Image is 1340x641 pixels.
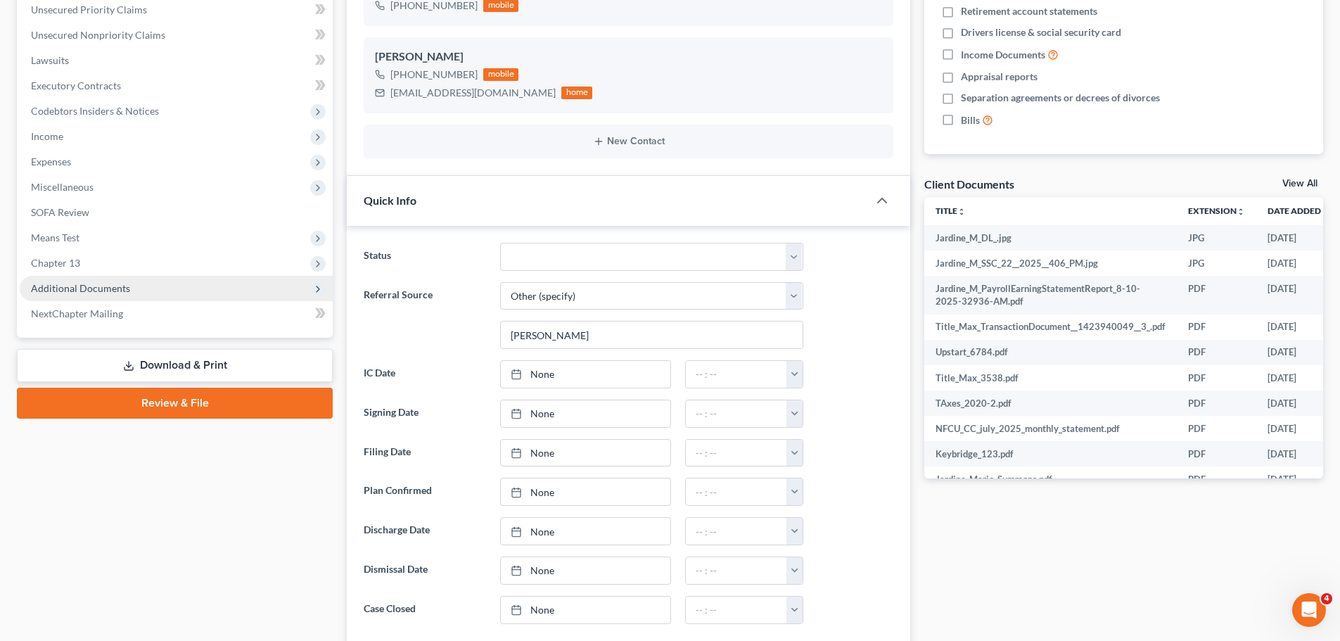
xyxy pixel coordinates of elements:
a: Download & Print [17,349,333,382]
a: Lawsuits [20,48,333,73]
td: Jardine_M_SSC_22__2025__406_PM.jpg [924,250,1177,276]
td: Jardine_Mario_Summons.pdf [924,467,1177,492]
a: Review & File [17,388,333,419]
span: Means Test [31,231,79,243]
input: Other Referral Source [501,322,803,348]
label: Dismissal Date [357,557,492,585]
a: Date Added expand_more [1268,205,1331,216]
iframe: Intercom live chat [1292,593,1326,627]
input: -- : -- [686,478,787,505]
span: Drivers license & social security card [961,25,1121,39]
span: 4 [1321,593,1332,604]
td: PDF [1177,441,1256,467]
td: Title_Max_3538.pdf [924,365,1177,391]
td: TAxes_2020-2.pdf [924,391,1177,416]
td: PDF [1177,467,1256,492]
td: PDF [1177,340,1256,365]
span: Miscellaneous [31,181,94,193]
div: home [561,87,592,99]
input: -- : -- [686,518,787,545]
span: Bills [961,113,980,127]
label: Discharge Date [357,517,492,545]
span: Executory Contracts [31,80,121,91]
span: SOFA Review [31,206,89,218]
label: Signing Date [357,400,492,428]
span: Separation agreements or decrees of divorces [961,91,1160,105]
a: NextChapter Mailing [20,301,333,326]
a: Extensionunfold_more [1188,205,1245,216]
input: -- : -- [686,597,787,623]
label: Filing Date [357,439,492,467]
span: Codebtors Insiders & Notices [31,105,159,117]
td: Jardine_M_PayrollEarningStatementReport_8-10-2025-32936-AM.pdf [924,276,1177,315]
td: PDF [1177,391,1256,416]
td: NFCU_CC_july_2025_monthly_statement.pdf [924,416,1177,441]
input: -- : -- [686,361,787,388]
a: None [501,361,670,388]
label: Status [357,243,492,271]
input: -- : -- [686,557,787,584]
div: [PHONE_NUMBER] [390,68,478,82]
td: Title_Max_TransactionDocument__1423940049__3_.pdf [924,315,1177,340]
span: Unsecured Priority Claims [31,4,147,15]
a: Executory Contracts [20,73,333,99]
span: Additional Documents [31,282,130,294]
label: Referral Source [357,282,492,350]
div: [PERSON_NAME] [375,49,882,65]
span: Lawsuits [31,54,69,66]
div: mobile [483,68,518,81]
span: Unsecured Nonpriority Claims [31,29,165,41]
div: [EMAIL_ADDRESS][DOMAIN_NAME] [390,86,556,100]
span: Income Documents [961,48,1045,62]
i: unfold_more [1237,208,1245,216]
td: PDF [1177,365,1256,391]
span: Quick Info [364,193,416,207]
span: NextChapter Mailing [31,307,123,319]
a: None [501,440,670,467]
td: PDF [1177,276,1256,315]
a: Unsecured Nonpriority Claims [20,23,333,48]
button: New Contact [375,136,882,147]
label: Plan Confirmed [357,478,492,506]
a: None [501,400,670,427]
a: SOFA Review [20,200,333,225]
a: View All [1282,179,1317,189]
td: Jardine_M_DL_.jpg [924,225,1177,250]
a: None [501,518,670,545]
a: Titleunfold_more [936,205,966,216]
a: None [501,557,670,584]
a: None [501,597,670,623]
i: expand_more [1322,208,1331,216]
span: Income [31,130,63,142]
label: IC Date [357,360,492,388]
td: PDF [1177,416,1256,441]
span: Appraisal reports [961,70,1038,84]
input: -- : -- [686,440,787,467]
a: None [501,478,670,505]
div: Client Documents [924,177,1014,191]
input: -- : -- [686,400,787,427]
span: Expenses [31,156,71,167]
td: PDF [1177,315,1256,340]
label: Case Closed [357,596,492,624]
span: Chapter 13 [31,257,80,269]
td: JPG [1177,225,1256,250]
i: unfold_more [957,208,966,216]
span: Retirement account statements [961,4,1097,18]
td: Keybridge_123.pdf [924,441,1177,467]
td: Upstart_6784.pdf [924,340,1177,365]
td: JPG [1177,250,1256,276]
